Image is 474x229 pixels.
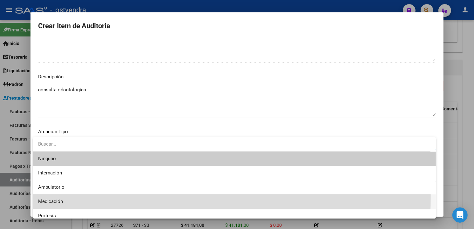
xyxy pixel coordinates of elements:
span: Ambulatorio [38,184,64,190]
span: Protesis [38,213,56,219]
div: Open Intercom Messenger [452,207,468,223]
input: dropdown search [33,137,430,151]
span: Ninguno [38,152,431,166]
span: Medicación [38,199,63,204]
span: Internación [38,170,62,176]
